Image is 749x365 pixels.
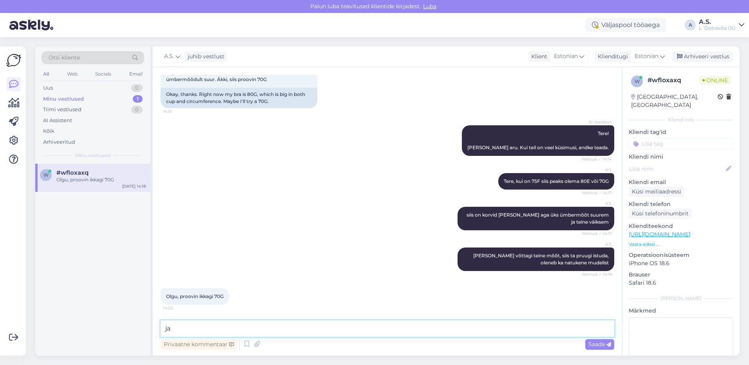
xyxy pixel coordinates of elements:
div: Kliendi info [629,116,733,123]
span: siis on korvid [PERSON_NAME] aga üks ümbermõõt suurem ja teine väiksem [467,212,610,225]
div: Minu vestlused [43,95,84,103]
span: Otsi kliente [49,54,80,62]
p: Safari 18.6 [629,279,733,287]
div: Email [128,69,144,79]
span: 14:13 [163,108,192,114]
div: [GEOGRAPHIC_DATA], [GEOGRAPHIC_DATA] [631,93,718,109]
div: Klienditugi [595,52,628,61]
span: Tere, kui on 75F siis peaks olema 80E või 70G [504,178,609,184]
p: Vaata edasi ... [629,241,733,248]
div: juhib vestlust [185,52,224,61]
span: Nähtud ✓ 14:18 [582,271,612,277]
span: Olgu, proovin ikkagi 70G [166,293,224,299]
div: Olgu, proovin ikkagi 70G [56,176,146,183]
p: Kliendi nimi [629,153,733,161]
p: iPhone OS 18.6 [629,259,733,267]
a: [URL][DOMAIN_NAME] [629,231,690,238]
div: Väljaspool tööaega [586,18,666,32]
div: A [685,20,696,31]
span: Online [699,76,731,85]
input: Lisa tag [629,138,733,150]
div: All [42,69,51,79]
textarea: ja [161,320,614,337]
span: A.S. [583,167,612,173]
p: Kliendi telefon [629,200,733,208]
span: Nähtud ✓ 14:17 [582,231,612,237]
span: AI Assistent [583,119,612,125]
div: Küsi meiliaadressi [629,186,684,197]
div: AI Assistent [43,117,72,125]
p: Brauser [629,271,733,279]
div: Küsi telefoninumbrit [629,208,692,219]
input: Lisa nimi [629,164,724,173]
div: 0 [131,106,143,114]
p: Klienditeekond [629,222,733,230]
div: Kõik [43,127,54,135]
a: A.S.L´Dolcevita OÜ [699,19,744,31]
div: # wfloxaxq [648,76,699,85]
div: L´Dolcevita OÜ [699,25,736,31]
span: Estonian [554,52,578,61]
div: Web [65,69,79,79]
span: Nähtud ✓ 14:14 [582,156,612,162]
div: Arhiveeri vestlus [672,51,733,62]
div: Uus [43,84,53,92]
div: Socials [94,69,113,79]
img: Askly Logo [6,53,21,68]
span: w [635,78,640,84]
div: A.S. [699,19,736,25]
div: [PERSON_NAME] [629,295,733,302]
span: Minu vestlused [75,152,110,159]
span: Nähtud ✓ 14:17 [582,190,612,196]
div: 1 [133,95,143,103]
div: 0 [131,84,143,92]
p: Operatsioonisüsteem [629,251,733,259]
div: Okay, thanks. Right now my bra is 80G, which is big in both cup and circumference. Maybe I'll try... [161,88,317,108]
span: A.S. [164,52,174,61]
p: Kliendi tag'id [629,128,733,136]
p: Kliendi email [629,178,733,186]
span: A.S. [583,201,612,206]
span: [PERSON_NAME] võttagi teine mõõt, siis ta pruugi istuda, oleneb ka natukene mudelist [473,253,610,266]
span: Saada [588,341,611,348]
div: Klient [528,52,547,61]
div: Tiimi vestlused [43,106,81,114]
div: [DATE] 14:18 [122,183,146,189]
span: 14:20 [163,305,192,311]
span: #wfloxaxq [56,169,89,176]
div: Arhiveeritud [43,138,75,146]
div: Privaatne kommentaar [161,339,237,350]
span: Luba [421,3,439,10]
span: A.S. [583,241,612,247]
span: Estonian [635,52,659,61]
span: w [43,172,49,178]
p: Märkmed [629,307,733,315]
